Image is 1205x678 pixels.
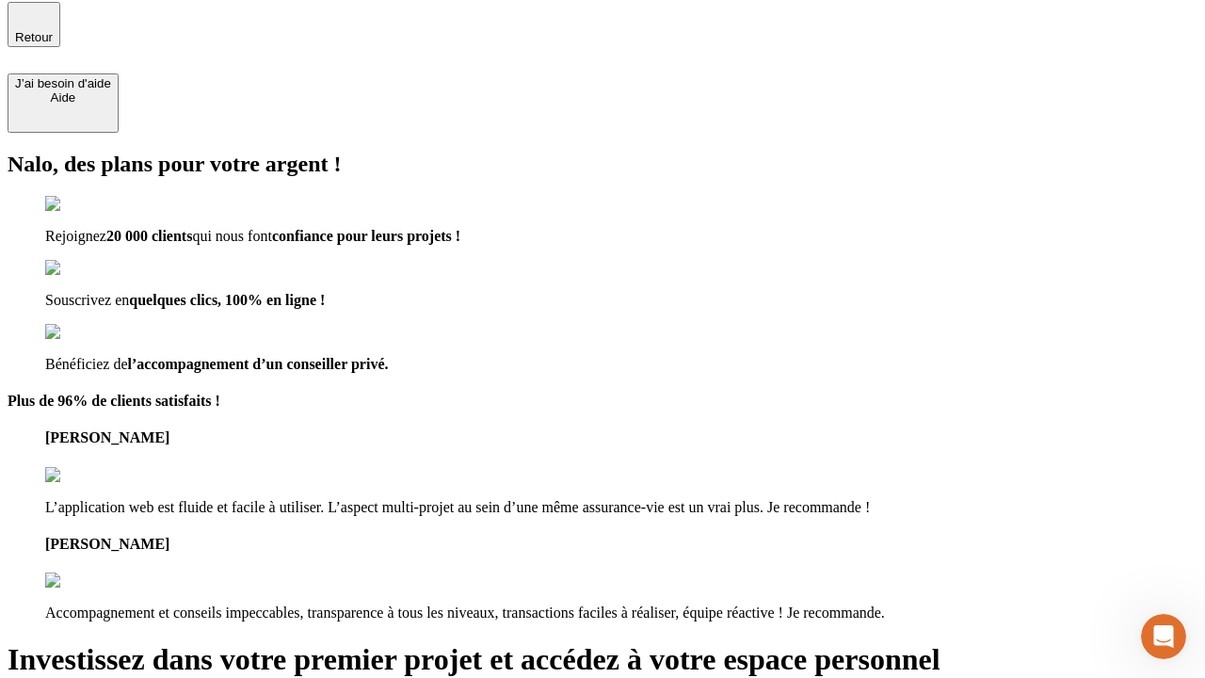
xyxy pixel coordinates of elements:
[1141,614,1186,659] iframe: Intercom live chat
[45,605,1197,621] p: Accompagnement et conseils impeccables, transparence à tous les niveaux, transactions faciles à r...
[272,228,460,244] span: confiance pour leurs projets !
[45,356,128,372] span: Bénéficiez de
[106,228,193,244] span: 20 000 clients
[45,429,1197,446] h4: [PERSON_NAME]
[192,228,271,244] span: qui nous font
[8,152,1197,177] h2: Nalo, des plans pour votre argent !
[45,260,126,277] img: checkmark
[45,573,138,589] img: reviews stars
[8,393,1197,410] h4: Plus de 96% de clients satisfaits !
[15,30,53,44] span: Retour
[45,499,1197,516] p: L’application web est fluide et facile à utiliser. L’aspect multi-projet au sein d’une même assur...
[8,2,60,47] button: Retour
[45,467,138,484] img: reviews stars
[45,292,129,308] span: Souscrivez en
[128,356,389,372] span: l’accompagnement d’un conseiller privé.
[45,324,126,341] img: checkmark
[8,642,1197,677] h1: Investissez dans votre premier projet et accédez à votre espace personnel
[129,292,325,308] span: quelques clics, 100% en ligne !
[8,73,119,133] button: J’ai besoin d'aideAide
[45,536,1197,553] h4: [PERSON_NAME]
[45,228,106,244] span: Rejoignez
[45,196,126,213] img: checkmark
[15,90,111,105] div: Aide
[15,76,111,90] div: J’ai besoin d'aide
